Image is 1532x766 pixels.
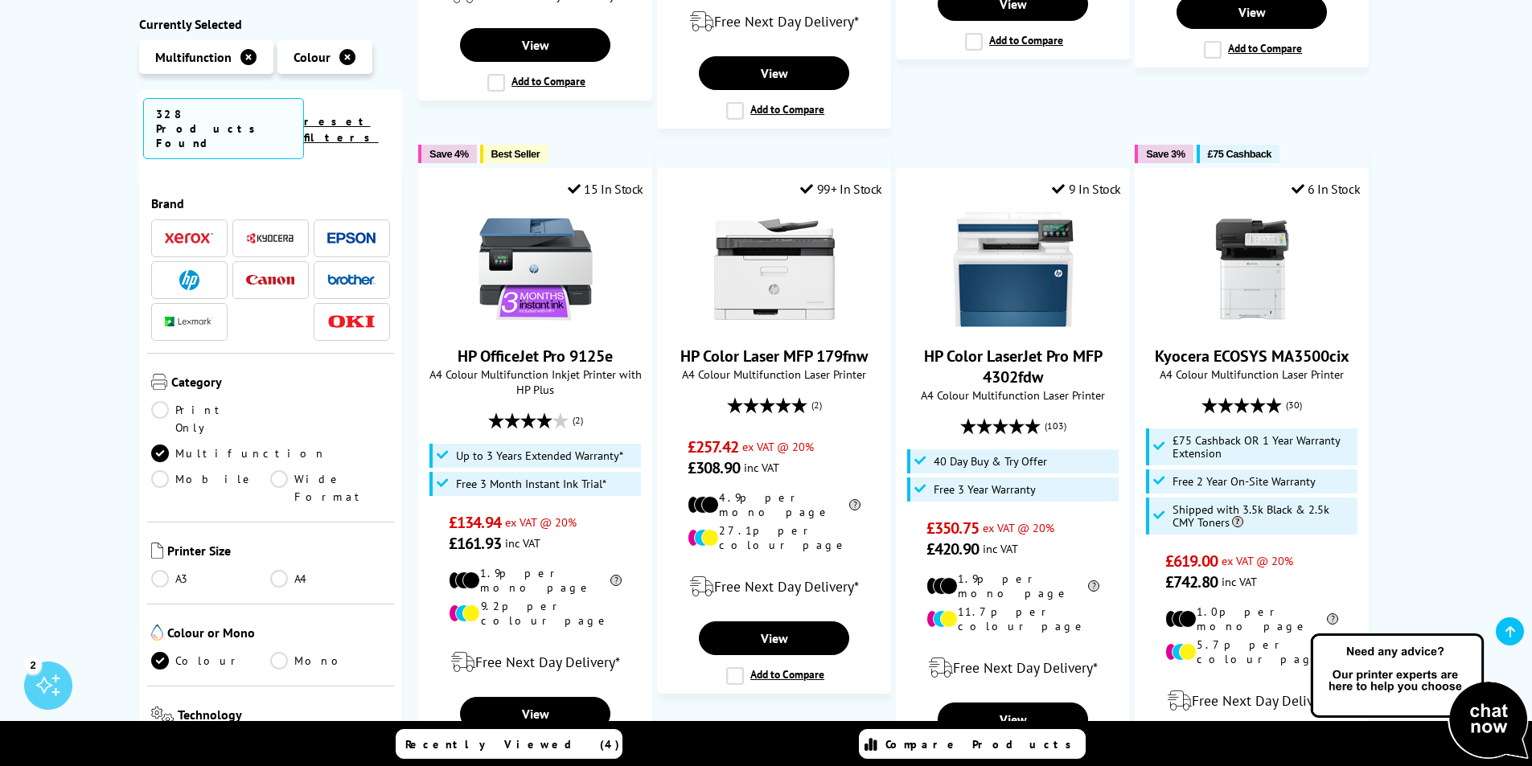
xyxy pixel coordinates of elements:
img: Lexmark [165,317,213,327]
img: Technology [151,707,175,725]
span: ex VAT @ 20% [1222,553,1293,568]
span: inc VAT [505,535,540,551]
img: Canon [246,275,294,285]
div: modal_delivery [905,645,1121,690]
a: View [699,621,848,655]
li: 1.0p per mono page [1165,604,1338,633]
span: Colour [294,49,331,65]
label: Add to Compare [965,33,1063,51]
span: (103) [1045,411,1066,441]
span: Save 3% [1146,148,1185,160]
span: Save 4% [429,148,468,160]
span: (2) [811,390,822,420]
a: View [460,28,610,62]
span: inc VAT [983,541,1018,556]
span: 40 Day Buy & Try Offer [934,455,1047,468]
label: Add to Compare [726,667,824,685]
span: Multifunction [155,49,232,65]
a: Recently Viewed (4) [396,729,622,759]
a: Colour [151,652,271,670]
span: £420.90 [926,539,979,559]
img: Epson [327,232,376,244]
a: Lexmark [165,312,213,332]
div: Currently Selected [139,16,403,32]
label: Add to Compare [726,102,824,120]
span: £134.94 [449,512,501,533]
a: Xerox [165,228,213,248]
a: Multifunction [151,444,327,462]
a: OKI [327,312,376,332]
a: Epson [327,228,376,248]
span: £161.93 [449,533,501,554]
img: HP OfficeJet Pro 9125e [475,209,596,330]
span: Colour or Mono [167,625,391,644]
span: 328 Products Found [143,98,304,159]
img: Xerox [165,233,213,244]
a: Mono [270,652,390,670]
div: modal_delivery [1144,678,1360,723]
span: (30) [1286,390,1302,420]
span: A4 Colour Multifunction Laser Printer [666,367,882,382]
a: View [699,56,848,90]
img: Brother [327,274,376,285]
div: 99+ In Stock [800,181,882,197]
a: HP OfficeJet Pro 9125e [475,317,596,333]
a: Canon [246,270,294,290]
a: Print Only [151,401,271,436]
li: 27.1p per colour page [688,523,860,552]
span: £257.42 [688,436,738,457]
span: inc VAT [744,460,779,475]
span: (2) [573,405,583,436]
li: 4.9p per mono page [688,490,860,519]
label: Add to Compare [487,74,585,92]
div: modal_delivery [666,564,882,609]
span: Brand [151,195,391,211]
span: Free 2 Year On-Site Warranty [1173,475,1316,488]
a: HP OfficeJet Pro 9125e [458,346,613,367]
a: Kyocera ECOSYS MA3500cix [1155,346,1349,367]
img: HP Color Laser MFP 179fnw [714,209,835,330]
span: A4 Colour Multifunction Laser Printer [905,387,1121,403]
img: Kyocera ECOSYS MA3500cix [1192,209,1312,330]
img: HP [179,270,199,290]
a: A3 [151,570,271,588]
span: Recently Viewed (4) [405,737,620,752]
img: OKI [327,315,376,329]
span: Free 3 Month Instant Ink Trial* [456,477,606,490]
span: Printer Size [167,543,391,562]
span: £350.75 [926,518,979,539]
span: ex VAT @ 20% [983,520,1054,535]
a: HP Color LaserJet Pro MFP 4302fdw [953,317,1074,333]
a: Brother [327,270,376,290]
span: ex VAT @ 20% [742,439,814,454]
a: View [938,703,1087,736]
img: Colour or Mono [151,625,163,641]
span: inc VAT [1222,574,1257,589]
label: Add to Compare [1204,41,1302,59]
a: HP Color Laser MFP 179fnw [714,317,835,333]
a: HP Color LaserJet Pro MFP 4302fdw [924,346,1103,387]
span: Free 3 Year Warranty [934,483,1036,496]
div: 2 [24,656,42,674]
span: A4 Colour Multifunction Laser Printer [1144,367,1360,382]
a: View [460,697,610,731]
span: £619.00 [1165,551,1218,571]
a: reset filters [304,114,379,145]
div: modal_delivery [427,640,643,685]
a: Compare Products [859,729,1086,759]
span: Up to 3 Years Extended Warranty* [456,449,623,462]
button: Save 3% [1135,145,1193,163]
li: 9.2p per colour page [449,599,622,628]
span: £742.80 [1165,571,1218,592]
li: 5.7p per colour page [1165,637,1338,666]
span: Best Seller [491,148,540,160]
span: A4 Colour Multifunction Inkjet Printer with HP Plus [427,367,643,397]
span: Compare Products [885,737,1080,752]
div: 9 In Stock [1052,181,1121,197]
span: £75 Cashback OR 1 Year Warranty Extension [1173,434,1354,460]
img: Printer Size [151,543,163,559]
li: 1.9p per mono page [926,571,1099,600]
li: 1.9p per mono page [449,566,622,595]
a: Wide Format [270,470,390,506]
span: Shipped with 3.5k Black & 2.5k CMY Toners [1173,503,1354,529]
